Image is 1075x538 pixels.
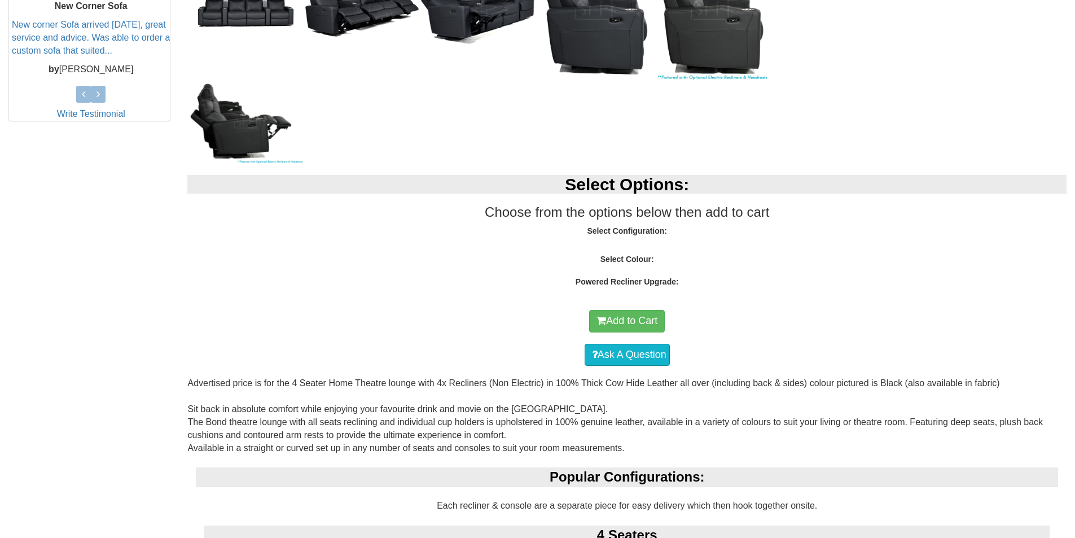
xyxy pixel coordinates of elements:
[196,467,1058,487] div: Popular Configurations:
[55,1,128,11] b: New Corner Sofa
[600,255,654,264] strong: Select Colour:
[49,64,59,74] b: by
[12,20,170,55] a: New corner Sofa arrived [DATE], great service and advice. Was able to order a custom sofa that su...
[57,109,125,119] a: Write Testimonial
[587,226,667,235] strong: Select Configuration:
[585,344,670,366] a: Ask A Question
[565,175,689,194] b: Select Options:
[12,63,170,76] p: [PERSON_NAME]
[589,310,665,333] button: Add to Cart
[576,277,679,286] strong: Powered Recliner Upgrade:
[187,205,1067,220] h3: Choose from the options below then add to cart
